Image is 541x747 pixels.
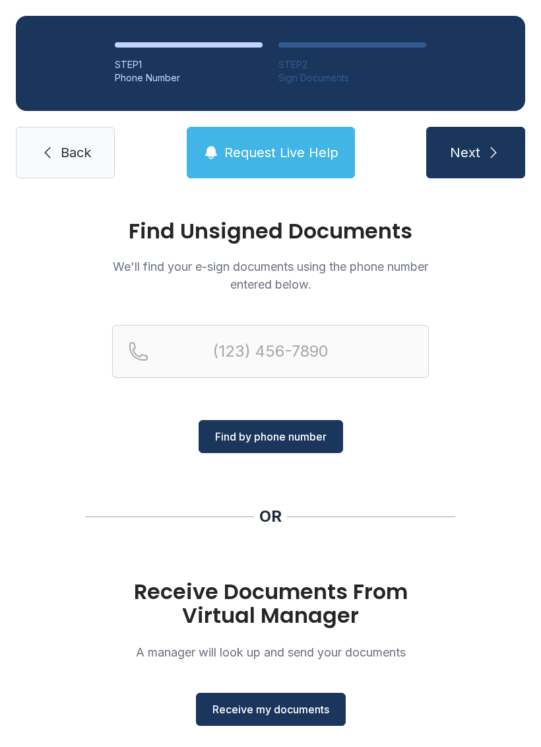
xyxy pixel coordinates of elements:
[278,71,426,85] div: Sign Documents
[61,143,91,162] span: Back
[259,506,282,527] div: OR
[112,325,429,378] input: Reservation phone number
[224,143,338,162] span: Request Live Help
[212,701,329,717] span: Receive my documents
[112,643,429,661] p: A manager will look up and send your documents
[450,143,480,162] span: Next
[215,429,327,445] span: Find by phone number
[115,58,263,71] div: STEP 1
[278,58,426,71] div: STEP 2
[112,580,429,627] h1: Receive Documents From Virtual Manager
[112,221,429,242] h1: Find Unsigned Documents
[115,71,263,85] div: Phone Number
[112,258,429,293] p: We'll find your e-sign documents using the phone number entered below.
